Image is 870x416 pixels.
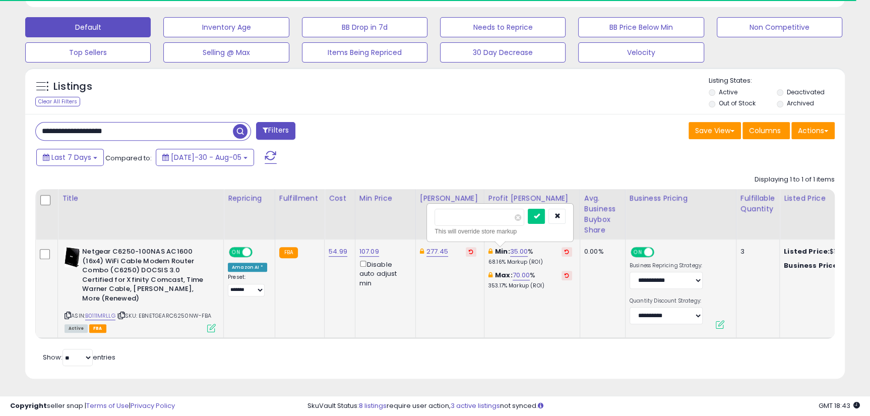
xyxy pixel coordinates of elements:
div: Title [62,193,219,204]
div: Min Price [359,193,411,204]
button: BB Price Below Min [578,17,704,37]
span: 2025-08-13 18:43 GMT [819,401,860,410]
div: Disable auto adjust min [359,259,408,288]
div: Fulfillment [279,193,320,204]
h5: Listings [53,80,92,94]
span: FBA [89,324,106,333]
p: 68.16% Markup (ROI) [488,259,572,266]
a: Privacy Policy [131,401,175,410]
div: Avg. Business Buybox Share [584,193,621,235]
div: % [488,247,572,266]
label: Deactivated [787,88,825,96]
a: 70.00 [513,270,530,280]
div: Cost [329,193,351,204]
span: ON [230,248,242,257]
div: % [488,271,572,289]
div: Profit [PERSON_NAME] on Min/Max [488,193,576,214]
div: Repricing [228,193,271,204]
div: $107.09 [784,247,867,256]
p: Listing States: [709,76,845,86]
strong: Copyright [10,401,47,410]
span: Columns [749,126,781,136]
b: Business Price: [784,261,839,270]
div: Displaying 1 to 1 of 1 items [755,175,835,185]
button: Save View [689,122,741,139]
button: Non Competitive [717,17,842,37]
span: OFF [653,248,669,257]
div: SkuVault Status: require user action, not synced. [307,401,860,411]
a: B0111MRLLG [85,312,115,320]
div: Fulfillable Quantity [740,193,775,214]
div: $107.09 [784,261,867,270]
div: This will override store markup [434,226,566,236]
b: Netgear C6250-100NAS AC1600 (16x4) WiFi Cable Modem Router Combo (C6250) DOCSIS 3.0 Certified for... [82,247,205,306]
label: Business Repricing Strategy: [630,262,703,269]
button: Actions [791,122,835,139]
div: seller snap | | [10,401,175,411]
label: Out of Stock [718,99,755,107]
button: Default [25,17,151,37]
label: Active [718,88,737,96]
span: OFF [251,248,267,257]
button: 30 Day Decrease [440,42,566,63]
a: 277.45 [426,247,448,257]
th: The percentage added to the cost of goods (COGS) that forms the calculator for Min & Max prices. [484,189,580,240]
div: ASIN: [65,247,216,331]
button: BB Drop in 7d [302,17,427,37]
button: Inventory Age [163,17,289,37]
button: Top Sellers [25,42,151,63]
b: Max: [495,270,513,280]
div: Preset: [228,274,267,296]
button: Needs to Reprice [440,17,566,37]
span: Show: entries [43,352,115,362]
span: | SKU: EBNETGEARC6250NW-FBA [117,312,212,320]
span: [DATE]-30 - Aug-05 [171,152,241,162]
a: 54.99 [329,247,347,257]
button: [DATE]-30 - Aug-05 [156,149,254,166]
div: Business Pricing [630,193,732,204]
div: 0.00% [584,247,617,256]
small: FBA [279,247,298,258]
p: 353.17% Markup (ROI) [488,282,572,289]
button: Last 7 Days [36,149,104,166]
span: ON [632,248,644,257]
button: Filters [256,122,295,140]
a: 107.09 [359,247,379,257]
span: All listings currently available for purchase on Amazon [65,324,88,333]
b: Listed Price: [784,247,830,256]
button: Columns [742,122,790,139]
label: Quantity Discount Strategy: [630,298,703,305]
img: 31I+t1oZA0L._SL40_.jpg [65,247,80,267]
label: Archived [787,99,814,107]
div: [PERSON_NAME] [420,193,480,204]
div: Clear All Filters [35,97,80,106]
a: Terms of Use [86,401,129,410]
b: Min: [495,247,510,256]
div: 3 [740,247,772,256]
div: Amazon AI * [228,263,267,272]
a: 35.00 [510,247,528,257]
button: Items Being Repriced [302,42,427,63]
button: Velocity [578,42,704,63]
button: Selling @ Max [163,42,289,63]
span: Last 7 Days [51,152,91,162]
span: Compared to: [105,153,152,163]
a: 3 active listings [451,401,500,410]
a: 8 listings [359,401,387,410]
